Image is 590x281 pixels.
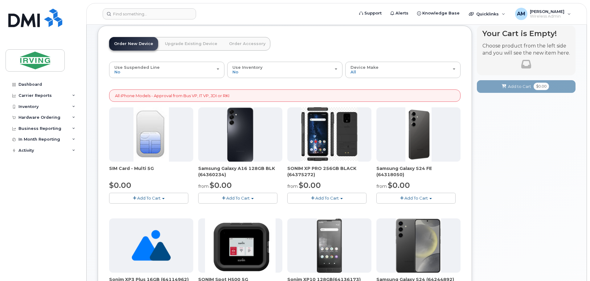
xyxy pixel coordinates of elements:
img: SONIM.png [205,218,276,273]
a: Knowledge Base [413,7,464,19]
span: Add To Cart [137,196,161,200]
div: Samsung Galaxy S24 FE (64318050) [376,165,461,178]
img: no_image_found-2caef05468ed5679b831cfe6fc140e25e0c280774317ffc20a367ab7fd17291e.png [132,218,171,273]
span: Knowledge Base [422,10,460,16]
button: Add to Cart $0.00 [477,80,576,93]
span: No [232,69,238,74]
span: [PERSON_NAME] [530,9,564,14]
p: Choose product from the left side and you will see the new item here. [482,43,570,57]
a: Upgrade Existing Device [160,37,222,51]
a: Support [355,7,386,19]
button: Add To Cart [287,193,367,204]
span: Device Make [350,65,379,70]
span: Add To Cart [226,196,250,200]
h4: Your Cart is Empty! [482,29,570,38]
span: $0.00 [299,181,321,190]
button: Add To Cart [109,193,188,204]
span: No [114,69,120,74]
img: XP10.jpg [317,218,342,273]
div: Samsung Galaxy A16 128GB BLK (64360234) [198,165,282,178]
div: Quicklinks [465,8,510,20]
span: AM [517,10,525,18]
span: Support [364,10,382,16]
span: All [350,69,356,74]
span: Use Inventory [232,65,263,70]
small: from [376,184,387,189]
span: Add To Cart [404,196,428,200]
span: $0.00 [534,83,549,90]
input: Find something... [103,8,196,19]
span: Add To Cart [315,196,339,200]
p: All iPhone Models - Approval from Bus VP, IT VP, JDI or RKI [115,93,229,99]
div: SONIM XP PRO 256GB BLACK (64375272) [287,165,371,178]
div: SIM Card - Multi 5G [109,165,193,178]
div: Ashfaq Mehnaz [511,8,575,20]
span: Wireless Admin [530,14,564,19]
span: $0.00 [109,181,131,190]
button: Add To Cart [198,193,277,204]
a: Alerts [386,7,413,19]
span: $0.00 [210,181,232,190]
small: from [198,184,209,189]
span: Add to Cart [508,84,531,89]
img: s24.jpg [396,218,441,273]
button: Use Suspended Line No [109,62,224,78]
a: Order New Device [109,37,158,51]
span: Quicklinks [476,11,499,16]
img: SONIM_XP_PRO_-_JDIRVING.png [300,107,358,162]
img: A16_-_JDI.png [227,107,253,162]
button: Add To Cart [376,193,456,204]
small: from [287,184,298,189]
button: Use Inventory No [227,62,342,78]
img: s24_fe.png [405,107,432,162]
img: 00D627D4-43E9-49B7-A367-2C99342E128C.jpg [133,107,169,162]
button: Device Make All [345,62,461,78]
span: $0.00 [388,181,410,190]
span: Use Suspended Line [114,65,160,70]
a: Order Accessory [224,37,270,51]
span: Alerts [395,10,408,16]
